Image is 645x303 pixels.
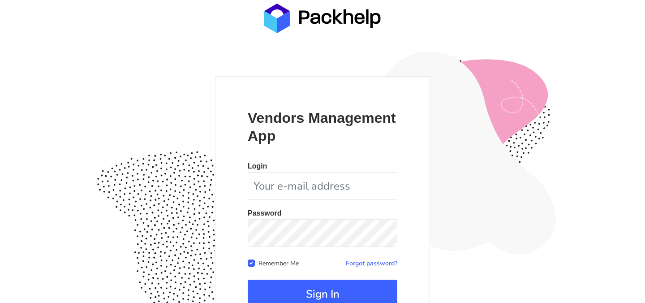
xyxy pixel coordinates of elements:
label: Remember Me [258,258,299,268]
a: Forgot password? [346,259,397,268]
p: Login [248,163,397,170]
p: Password [248,210,397,217]
p: Vendors Management App [248,109,397,145]
input: Your e-mail address [248,172,397,200]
